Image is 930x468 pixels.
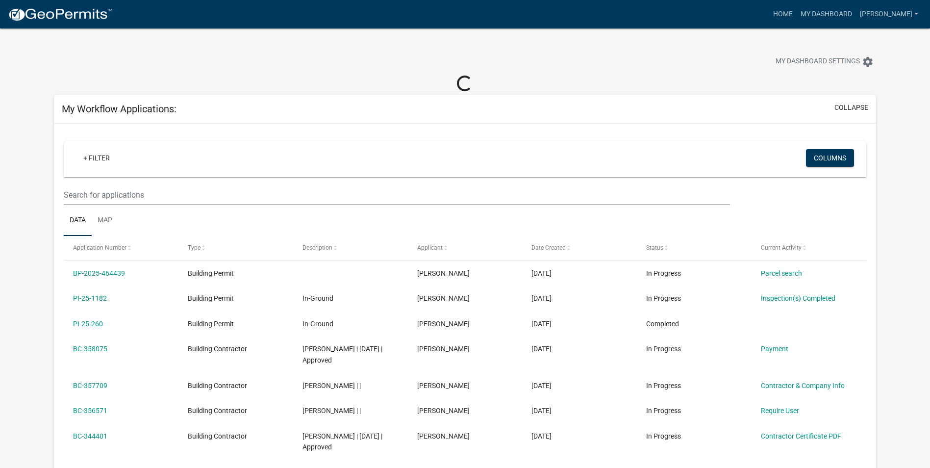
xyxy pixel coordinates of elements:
a: BC-344401 [73,432,107,440]
span: 01/02/2025 [531,382,552,390]
datatable-header-cell: Application Number [64,236,178,260]
datatable-header-cell: Status [637,236,752,260]
span: Dean Savarino | | [302,382,361,390]
span: Building Contractor [188,382,247,390]
a: Contractor & Company Info [761,382,845,390]
span: Applicant [417,244,443,251]
span: Status [646,244,663,251]
button: collapse [834,103,868,113]
a: Map [92,205,118,236]
a: [PERSON_NAME] [856,5,922,24]
span: In Progress [646,382,681,390]
span: Dean Savarino | 01/01/2025 | Approved [302,432,382,451]
a: Parcel search [761,269,802,277]
a: Require User [761,407,799,415]
span: Description [302,244,332,251]
datatable-header-cell: Date Created [522,236,637,260]
span: Building Contractor [188,345,247,353]
h5: My Workflow Applications: [62,103,176,115]
span: Building Permit [188,294,234,302]
a: BC-356571 [73,407,107,415]
span: 01/02/2025 [531,345,552,353]
datatable-header-cell: Type [178,236,293,260]
span: In Progress [646,407,681,415]
span: Date Created [531,244,566,251]
button: Columns [806,149,854,167]
datatable-header-cell: Description [293,236,408,260]
span: Building Contractor [188,432,247,440]
span: Current Activity [761,244,802,251]
span: My Dashboard Settings [776,56,860,68]
span: Mariah [417,320,470,328]
a: Data [64,205,92,236]
span: In Progress [646,345,681,353]
span: Mariah [417,382,470,390]
span: 03/07/2025 [531,320,552,328]
span: Dean Savarino | | [302,407,361,415]
a: My Dashboard [797,5,856,24]
a: Inspection(s) Completed [761,294,835,302]
button: My Dashboard Settingssettings [768,52,881,71]
span: In-Ground [302,320,333,328]
span: Type [188,244,201,251]
span: Mariah [417,345,470,353]
span: In-Ground [302,294,333,302]
span: Mariah [417,432,470,440]
span: Mariah [417,294,470,302]
a: + Filter [75,149,118,167]
span: 08/15/2025 [531,269,552,277]
datatable-header-cell: Applicant [407,236,522,260]
span: In Progress [646,269,681,277]
span: Mariah [417,407,470,415]
a: Home [769,5,797,24]
a: BP-2025-464439 [73,269,125,277]
span: Building Permit [188,320,234,328]
span: 12/05/2024 [531,432,552,440]
span: Application Number [73,244,126,251]
a: Payment [761,345,788,353]
i: settings [862,56,874,68]
a: BC-357709 [73,382,107,390]
a: Contractor Certificate PDF [761,432,841,440]
span: 06/27/2025 [531,294,552,302]
span: Dean Savarino | 01/02/2025 | Approved [302,345,382,364]
span: In Progress [646,432,681,440]
span: Mariah [417,269,470,277]
span: Building Contractor [188,407,247,415]
a: PI-25-260 [73,320,103,328]
span: Completed [646,320,679,328]
datatable-header-cell: Current Activity [752,236,866,260]
a: BC-358075 [73,345,107,353]
span: Building Permit [188,269,234,277]
a: PI-25-1182 [73,294,107,302]
input: Search for applications [64,185,730,205]
span: 12/31/2024 [531,407,552,415]
span: In Progress [646,294,681,302]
